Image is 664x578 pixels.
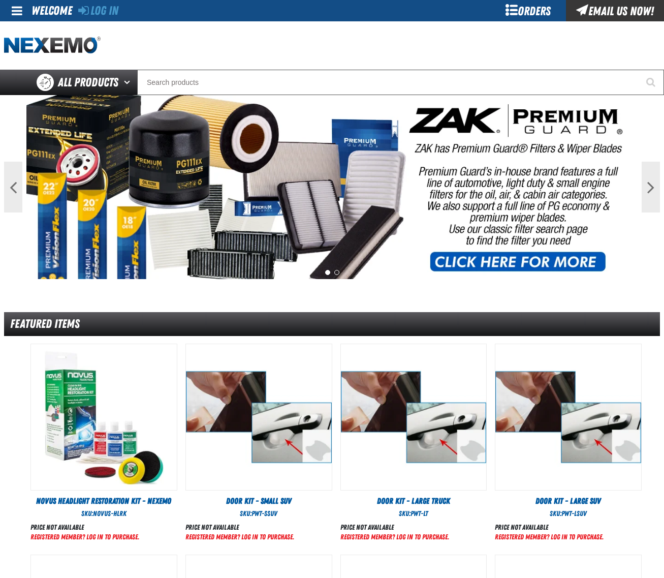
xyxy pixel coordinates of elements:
[26,95,638,279] img: PG Filters & Wipers
[185,496,332,507] a: Door Kit - Small SUV
[137,70,664,95] input: Search
[30,523,139,532] div: Price not available
[36,496,171,506] span: Novus Headlight Restoration Kit - Nexemo
[185,509,332,519] div: SKU:
[377,496,450,506] span: Door Kit - Large Truck
[120,70,137,95] button: Open All Products pages
[495,509,642,519] div: SKU:
[31,344,177,490] img: Novus Headlight Restoration Kit - Nexemo
[495,344,641,490] img: Door Kit - Large SUV
[341,344,487,490] img: Door Kit - Large Truck
[4,37,101,54] img: Nexemo logo
[325,270,330,275] button: 1 of 2
[4,312,660,336] div: Featured Items
[341,344,487,490] : View Details of the Door Kit - Large Truck
[186,344,332,490] img: Door Kit - Small SUV
[4,162,22,212] button: Previous
[495,496,642,507] a: Door Kit - Large SUV
[185,533,294,541] a: Registered Member? Log In to purchase.
[495,523,604,532] div: Price not available
[495,344,641,490] : View Details of the Door Kit - Large SUV
[78,4,118,18] a: Log In
[639,70,664,95] button: Start Searching
[340,509,487,519] div: SKU:
[30,533,139,541] a: Registered Member? Log In to purchase.
[93,509,127,518] span: NOVUS-HLRK
[340,496,487,507] a: Door Kit - Large Truck
[226,496,292,506] span: Door Kit - Small SUV
[334,270,339,275] button: 2 of 2
[340,523,449,532] div: Price not available
[31,344,177,490] : View Details of the Novus Headlight Restoration Kit - Nexemo
[185,523,294,532] div: Price not available
[535,496,601,506] span: Door Kit - Large SUV
[642,162,660,212] button: Next
[410,509,428,518] span: PWT-LT
[561,509,587,518] span: PWT-LSUV
[58,73,118,92] span: All Products
[495,533,604,541] a: Registered Member? Log In to purchase.
[251,509,277,518] span: PWT-SSUV
[186,344,332,490] : View Details of the Door Kit - Small SUV
[340,533,449,541] a: Registered Member? Log In to purchase.
[30,509,177,519] div: SKU:
[30,496,177,507] a: Novus Headlight Restoration Kit - Nexemo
